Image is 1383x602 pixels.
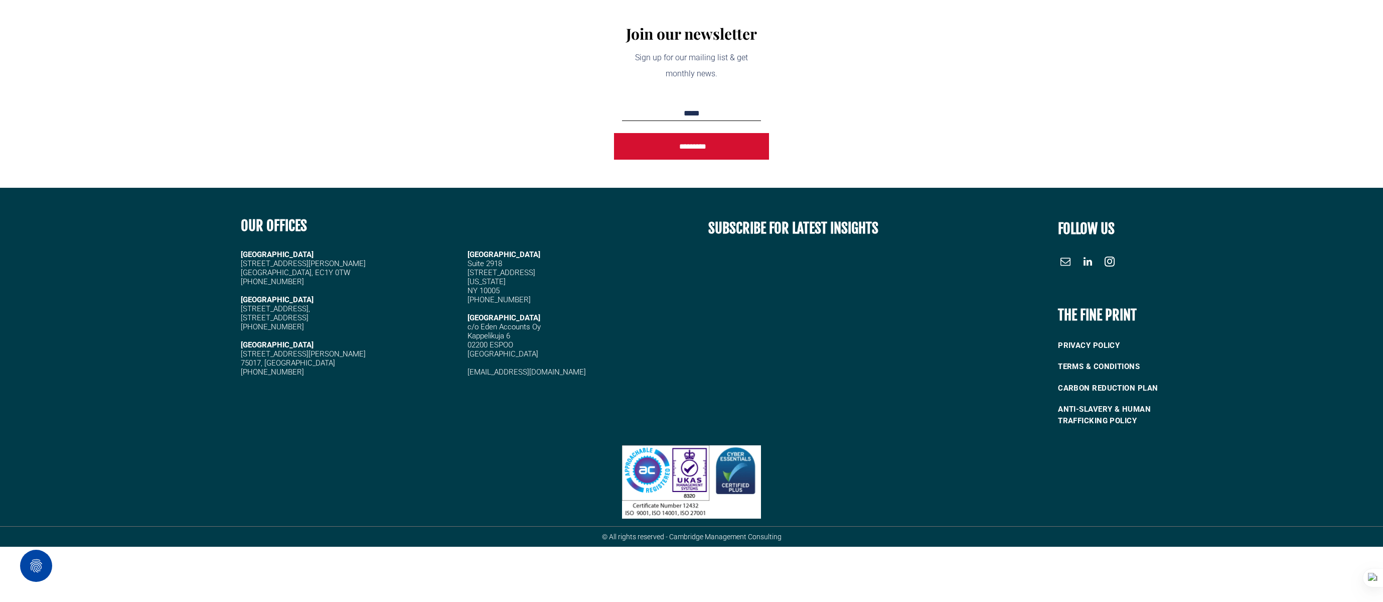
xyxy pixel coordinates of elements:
a: linkedin [1080,254,1095,272]
a: CARBON REDUCTION PLAN [1058,378,1194,399]
a: INSIGHTS [1215,17,1258,33]
a: TERMS & CONDITIONS [1058,356,1194,378]
span: [STREET_ADDRESS][PERSON_NAME] [241,349,366,358]
a: CONTACT [1320,17,1363,33]
span: [US_STATE] [468,277,506,286]
strong: [GEOGRAPHIC_DATA] [241,340,314,349]
a: PRIVACY POLICY [1058,335,1194,356]
img: Cambridge MC Logo [75,14,168,43]
a: CASE STUDIES [1157,17,1215,33]
a: [EMAIL_ADDRESS][DOMAIN_NAME] [468,368,586,377]
a: WHAT WE DO [1040,17,1104,33]
strong: [GEOGRAPHIC_DATA] [241,250,314,259]
span: [STREET_ADDRESS], [241,304,310,313]
span: 75017, [GEOGRAPHIC_DATA] [241,358,335,368]
a: #CamTechWeek [1258,17,1320,33]
img: Three certification logos: Approachable Registered, UKAS Management Systems with a tick and certi... [622,445,761,519]
span: [PHONE_NUMBER] [241,368,304,377]
a: instagram [1102,254,1117,272]
span: [GEOGRAPHIC_DATA] [468,250,540,259]
span: © All rights reserved - Cambridge Management Consulting [602,533,782,541]
span: [STREET_ADDRESS] [241,313,309,322]
font: FOLLOW US [1058,220,1115,237]
span: c/o Eden Accounts Oy Kappelikuja 6 02200 ESPOO [GEOGRAPHIC_DATA] [468,322,541,358]
strong: [GEOGRAPHIC_DATA] [241,295,314,304]
span: Suite 2918 [468,259,502,268]
span: [GEOGRAPHIC_DATA] [468,313,540,322]
a: OUR PEOPLE [986,17,1040,33]
span: [PHONE_NUMBER] [468,295,531,304]
span: NY 10005 [468,286,500,295]
span: [PHONE_NUMBER] [241,322,304,331]
span: Sign up for our mailing list & get monthly news. [635,53,748,78]
span: [STREET_ADDRESS] [468,268,535,277]
b: THE FINE PRINT [1058,306,1137,324]
a: ANTI-SLAVERY & HUMAN TRAFFICKING POLICY [1058,399,1194,431]
span: [STREET_ADDRESS][PERSON_NAME] [GEOGRAPHIC_DATA], EC1Y 0TW [241,259,366,277]
a: email [1058,254,1073,272]
b: OUR OFFICES [241,217,307,234]
span: [PHONE_NUMBER] [241,277,304,286]
a: MARKETS [1104,17,1156,33]
a: ABOUT [943,17,987,33]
